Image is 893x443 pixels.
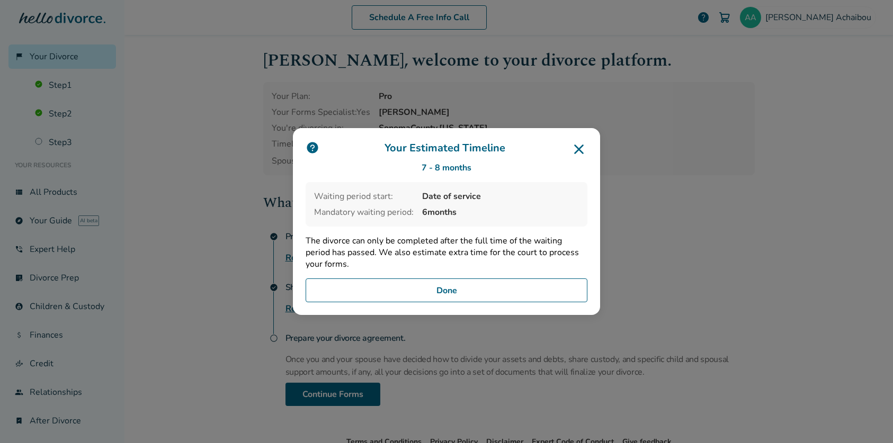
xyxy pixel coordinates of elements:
[306,235,587,270] p: The divorce can only be completed after the full time of the waiting period has passed. We also e...
[306,278,587,303] button: Done
[306,141,319,155] img: icon
[422,206,579,218] span: 6 months
[314,191,414,202] span: Waiting period start:
[422,191,579,202] span: Date of service
[306,162,587,174] div: 7 - 8 months
[314,206,414,218] span: Mandatory waiting period:
[840,392,893,443] iframe: Chat Widget
[306,141,587,158] h3: Your Estimated Timeline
